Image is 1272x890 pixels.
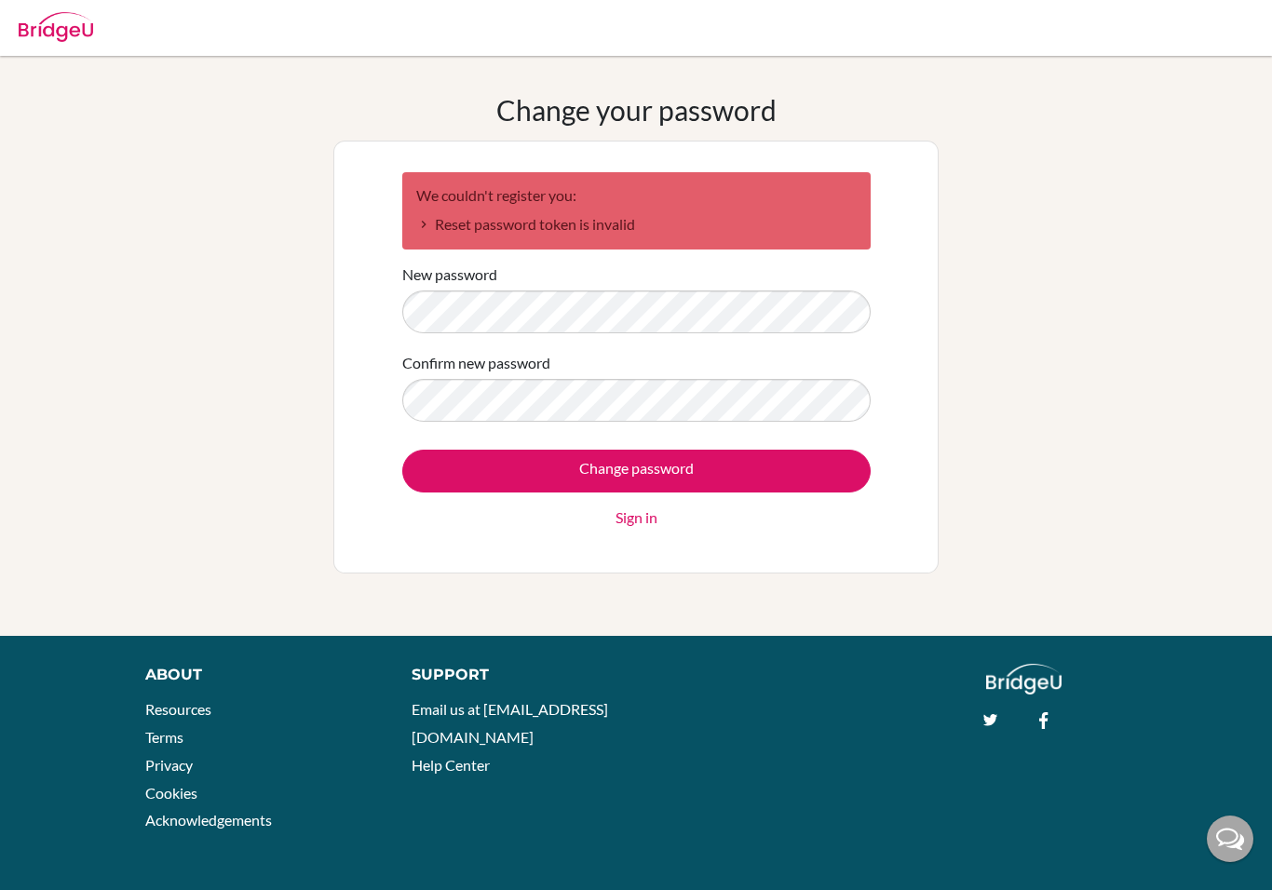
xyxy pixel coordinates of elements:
[145,756,193,774] a: Privacy
[496,93,777,127] h1: Change your password
[416,186,857,204] h2: We couldn't register you:
[402,352,550,374] label: Confirm new password
[412,756,490,774] a: Help Center
[402,263,497,286] label: New password
[402,450,871,492] input: Change password
[145,784,197,802] a: Cookies
[412,664,617,686] div: Support
[412,700,608,746] a: Email us at [EMAIL_ADDRESS][DOMAIN_NAME]
[986,664,1062,694] img: logo_white@2x-f4f0deed5e89b7ecb1c2cc34c3e3d731f90f0f143d5ea2071677605dd97b5244.png
[145,664,370,686] div: About
[19,12,93,42] img: Bridge-U
[145,728,183,746] a: Terms
[145,811,272,829] a: Acknowledgements
[145,700,211,718] a: Resources
[616,506,657,529] a: Sign in
[416,213,857,236] li: Reset password token is invalid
